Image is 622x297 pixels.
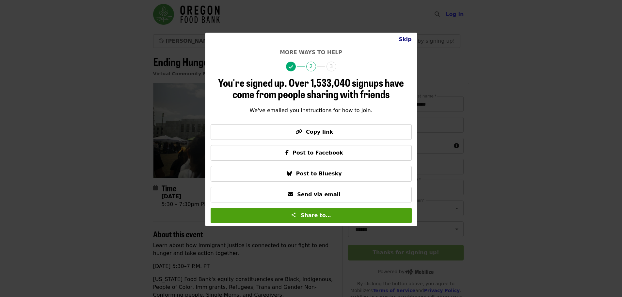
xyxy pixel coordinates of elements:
span: Post to Bluesky [296,171,342,177]
button: Close [393,33,417,46]
span: 2 [306,62,316,71]
span: You're signed up. [218,75,287,90]
span: Post to Facebook [293,150,343,156]
span: Over 1,533,040 signups have come from people sharing with friends [232,75,404,101]
span: Share to… [301,212,331,218]
img: Share [291,212,296,217]
i: envelope icon [288,191,293,198]
i: check icon [289,64,293,70]
button: Send via email [211,187,412,202]
span: Send via email [297,191,340,198]
button: Share to… [211,208,412,223]
span: 3 [327,62,336,71]
i: bluesky icon [287,171,292,177]
button: Copy link [211,124,412,140]
span: Copy link [306,129,333,135]
button: Post to Bluesky [211,166,412,182]
span: We've emailed you instructions for how to join. [249,107,372,113]
i: link icon [295,129,302,135]
button: Post to Facebook [211,145,412,161]
i: facebook-f icon [285,150,289,156]
span: More ways to help [280,49,342,55]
